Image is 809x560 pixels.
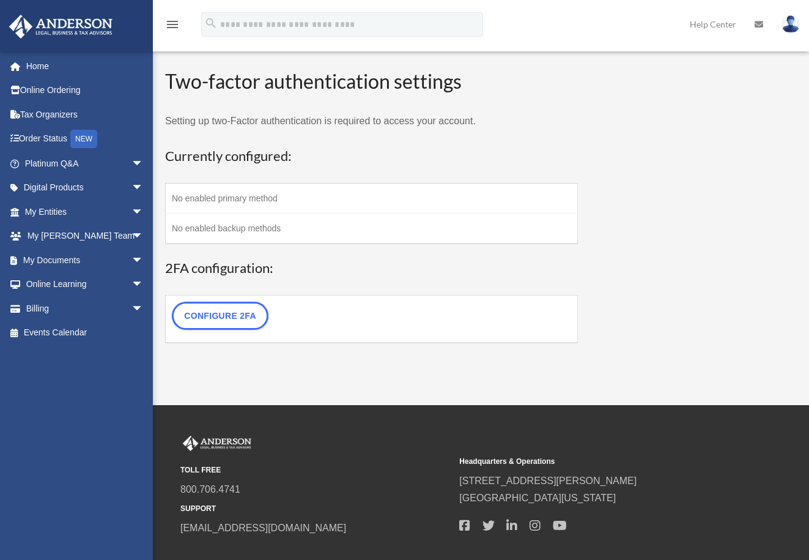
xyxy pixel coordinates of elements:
[165,21,180,32] a: menu
[166,214,578,244] td: No enabled backup methods
[9,296,162,321] a: Billingarrow_drop_down
[9,272,162,297] a: Online Learningarrow_drop_down
[180,484,240,495] a: 800.706.4741
[131,272,156,297] span: arrow_drop_down
[180,464,451,477] small: TOLL FREE
[9,321,162,345] a: Events Calendar
[131,296,156,321] span: arrow_drop_down
[781,15,800,33] img: User Pic
[9,78,162,103] a: Online Ordering
[6,15,116,39] img: Anderson Advisors Platinum Portal
[459,476,637,486] a: [STREET_ADDRESS][PERSON_NAME]
[459,455,730,468] small: Headquarters & Operations
[131,176,156,201] span: arrow_drop_down
[9,176,162,200] a: Digital Productsarrow_drop_down
[9,151,162,176] a: Platinum Q&Aarrow_drop_down
[131,224,156,249] span: arrow_drop_down
[180,502,451,515] small: SUPPORT
[9,200,162,224] a: My Entitiesarrow_drop_down
[165,17,180,32] i: menu
[9,102,162,127] a: Tax Organizers
[165,113,578,130] p: Setting up two-Factor authentication is required to access your account.
[165,68,578,95] h2: Two-factor authentication settings
[180,523,346,533] a: [EMAIL_ADDRESS][DOMAIN_NAME]
[131,151,156,176] span: arrow_drop_down
[165,259,578,278] h3: 2FA configuration:
[9,248,162,272] a: My Documentsarrow_drop_down
[180,436,254,452] img: Anderson Advisors Platinum Portal
[131,248,156,273] span: arrow_drop_down
[9,127,162,152] a: Order StatusNEW
[9,224,162,248] a: My [PERSON_NAME] Teamarrow_drop_down
[166,184,578,214] td: No enabled primary method
[172,302,268,330] a: Configure 2FA
[9,54,162,78] a: Home
[165,147,578,166] h3: Currently configured:
[131,200,156,225] span: arrow_drop_down
[204,17,218,30] i: search
[459,493,616,503] a: [GEOGRAPHIC_DATA][US_STATE]
[70,130,97,148] div: NEW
